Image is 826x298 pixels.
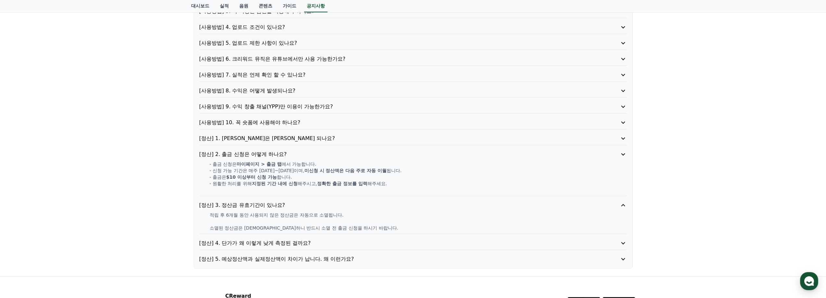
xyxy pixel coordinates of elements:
[100,215,108,221] span: 설정
[199,23,627,31] button: [사용방법] 4. 업로드 조건이 있나요?
[20,215,24,221] span: 홈
[43,206,84,222] a: 대화
[199,255,627,263] button: [정산] 5. 예상정산액과 실제정산액이 차이가 납니다. 왜 이런가요?
[210,225,627,231] p: 소멸된 정산금은 [DEMOGRAPHIC_DATA]하니 반드시 소멸 전 출금 신청을 하시기 바랍니다.
[199,55,627,63] button: [사용방법] 6. 크리워드 뮤직은 유튜브에서만 사용 가능한가요?
[199,71,627,79] button: [사용방법] 7. 실적은 언제 확인 할 수 있나요?
[210,212,627,218] p: 적립 후 6개월 동안 사용되지 않은 정산금은 자동으로 소멸됩니다.
[199,103,627,111] button: [사용방법] 9. 수익 창출 채널(YPP)만 이용이 가능한가요?
[199,201,593,209] p: [정산] 3. 정산금 유효기간이 있나요?
[199,255,593,263] p: [정산] 5. 예상정산액과 실제정산액이 차이가 납니다. 왜 이런가요?
[199,55,593,63] p: [사용방법] 6. 크리워드 뮤직은 유튜브에서만 사용 가능한가요?
[2,206,43,222] a: 홈
[199,150,627,158] button: [정산] 2. 출금 신청은 어떻게 하나요?
[199,119,593,126] p: [사용방법] 10. 꼭 숏폼에 사용해야 하나요?
[199,201,627,209] button: [정산] 3. 정산금 유효기간이 있나요?
[199,135,593,142] p: [정산] 1. [PERSON_NAME]은 [PERSON_NAME] 되나요?
[199,239,593,247] p: [정산] 4. 단가가 왜 이렇게 낮게 측정된 걸까요?
[84,206,125,222] a: 설정
[199,150,593,158] p: [정산] 2. 출금 신청은 어떻게 하나요?
[199,39,627,47] button: [사용방법] 5. 업로드 제한 사항이 있나요?
[199,87,627,95] button: [사용방법] 8. 수익은 어떻게 발생되나요?
[199,119,627,126] button: [사용방법] 10. 꼭 숏폼에 사용해야 하나요?
[199,135,627,142] button: [정산] 1. [PERSON_NAME]은 [PERSON_NAME] 되나요?
[199,23,593,31] p: [사용방법] 4. 업로드 조건이 있나요?
[199,103,593,111] p: [사용방법] 9. 수익 창출 채널(YPP)만 이용이 가능한가요?
[199,239,627,247] button: [정산] 4. 단가가 왜 이렇게 낮게 측정된 걸까요?
[199,87,593,95] p: [사용방법] 8. 수익은 어떻게 발생되나요?
[199,39,593,47] p: [사용방법] 5. 업로드 제한 사항이 있나요?
[199,71,593,79] p: [사용방법] 7. 실적은 언제 확인 할 수 있나요?
[59,216,67,221] span: 대화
